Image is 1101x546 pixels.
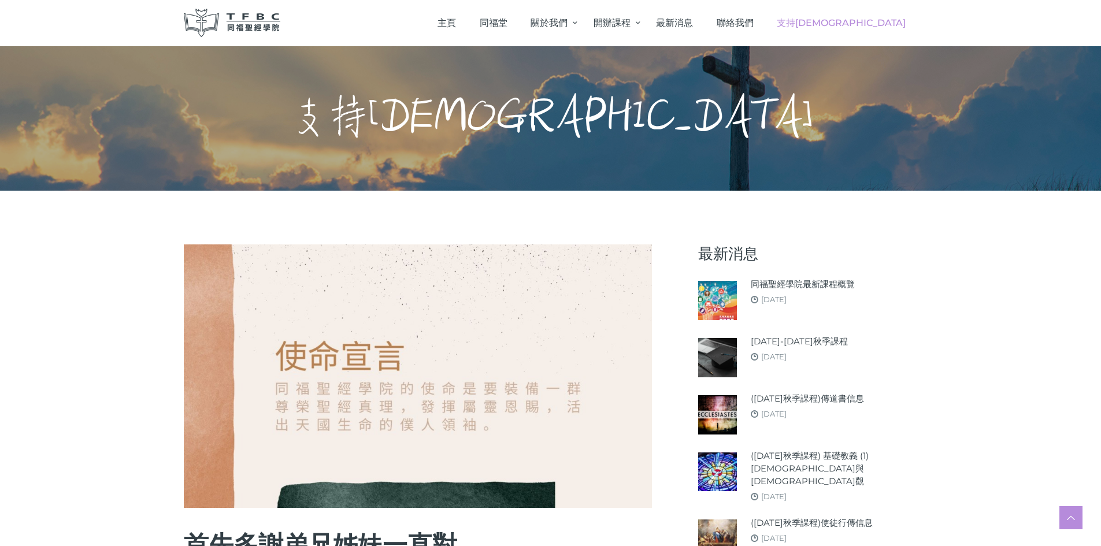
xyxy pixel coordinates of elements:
[581,6,644,40] a: 開辦課程
[426,6,468,40] a: 主頁
[438,17,456,28] span: 主頁
[761,409,787,418] a: [DATE]
[705,6,765,40] a: 聯絡我們
[777,17,906,28] span: 支持[DEMOGRAPHIC_DATA]
[644,6,705,40] a: 最新消息
[698,244,918,263] h5: 最新消息
[288,92,813,144] h1: 支持[DEMOGRAPHIC_DATA]
[761,492,787,501] a: [DATE]
[184,9,281,37] img: 同福聖經學院 TFBC
[717,17,754,28] span: 聯絡我們
[751,278,855,291] a: 同福聖經學院最新課程概覽
[519,6,581,40] a: 關於我們
[468,6,519,40] a: 同福堂
[594,17,631,28] span: 開辦課程
[698,281,737,320] img: 同福聖經學院最新課程概覽
[698,452,737,491] img: (2025年秋季課程) 基礎教義 (1) 聖靈觀與教會觀
[751,392,864,405] a: ([DATE]秋季課程)傳道書信息
[480,17,507,28] span: 同福堂
[656,17,693,28] span: 最新消息
[761,352,787,361] a: [DATE]
[698,395,737,434] img: (2025年秋季課程)傳道書信息
[761,533,787,543] a: [DATE]
[761,295,787,304] a: [DATE]
[1059,506,1083,529] a: Scroll to top
[698,338,737,377] img: 2025-26年秋季課程
[765,6,918,40] a: 支持[DEMOGRAPHIC_DATA]
[751,450,918,488] a: ([DATE]秋季課程) 基礎教義 (1) [DEMOGRAPHIC_DATA]與[DEMOGRAPHIC_DATA]觀
[751,335,848,348] a: [DATE]-[DATE]秋季課程
[751,517,873,529] a: ([DATE]秋季課程)使徒行傳信息
[531,17,568,28] span: 關於我們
